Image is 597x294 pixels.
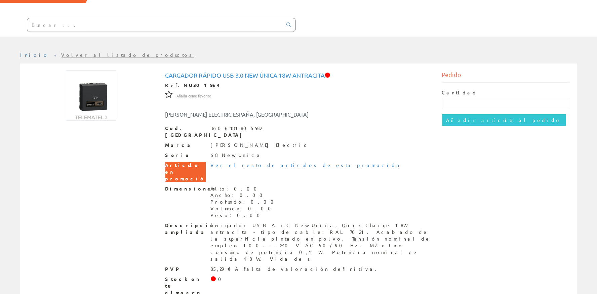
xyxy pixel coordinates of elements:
strong: NU301954 [184,82,220,88]
div: Ancho: 0.00 [211,192,278,199]
div: [PERSON_NAME] Electric [211,142,310,149]
img: Foto artículo Cargador rápido USB 3.0 New Única 18W antracita (150x150) [66,70,116,121]
span: PVP [165,266,206,272]
a: Añadir como favorito [177,92,211,98]
div: [PERSON_NAME] ELECTRIC ESPAÑA, [GEOGRAPHIC_DATA] [160,111,322,118]
div: Ref. [165,82,432,89]
span: Marca [165,142,206,149]
h1: Cargador rápido USB 3.0 New Única 18W antracita [165,72,432,79]
input: Añadir artículo al pedido [442,114,566,126]
div: Cargador USB A + C New Unica, Quick Charge 18W antracita - tipo de cable: RAL 7021. Acabado de la... [211,222,432,262]
div: Peso: 0.00 [211,212,278,219]
label: Cantidad [442,89,478,96]
span: Dimensiones [165,185,206,192]
a: Volver al listado de productos [62,52,194,58]
div: 85,29 € A falta de valoración definitiva. [211,266,381,272]
a: Ver el resto de artículos de esta promoción [211,162,401,168]
span: Cod. [GEOGRAPHIC_DATA] [165,125,206,138]
input: Buscar ... [27,18,282,32]
span: Añadir como favorito [177,93,211,99]
div: 68 New Unica [211,152,263,159]
a: Inicio [20,52,49,58]
span: Artículo en promoción [165,162,206,182]
span: Descripción ampliada [165,222,206,236]
div: Profundo: 0.00 [211,199,278,205]
div: 0 [218,276,225,283]
div: Alto: 0.00 [211,185,278,192]
div: 3606481806932 [211,125,262,132]
div: Pedido [442,70,570,83]
span: Serie [165,152,206,159]
div: Volumen: 0.00 [211,205,278,212]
